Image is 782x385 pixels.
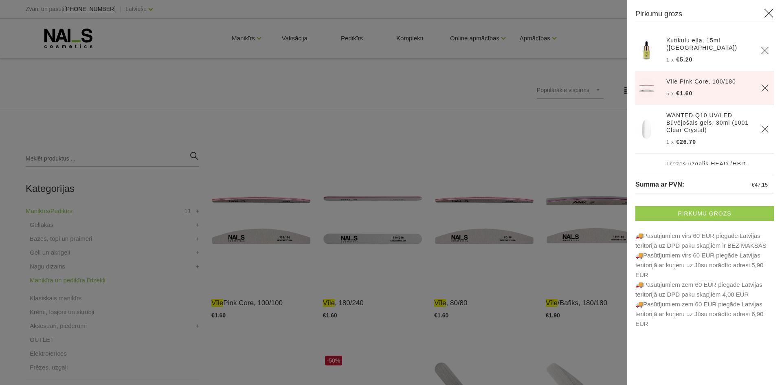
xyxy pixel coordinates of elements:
h3: Pirkumu grozs [635,8,774,22]
a: Delete [761,46,769,55]
span: 1 x [666,57,674,63]
p: 🚚Pasūtījumiem virs 60 EUR piegāde Latvijas teritorijā uz DPD paku skapjiem ir BEZ MAKSAS 🚚Pas... [635,231,774,329]
span: Summa ar PVN: [635,181,684,188]
a: Delete [761,125,769,133]
span: 47.15 [755,182,768,188]
a: Kutikulu eļļa, 15ml ([GEOGRAPHIC_DATA]) [666,37,751,51]
a: WANTED Q10 UV/LED Būvējošais gels, 30ml (1001 Clear Crystal) [666,112,751,134]
span: €5.20 [676,56,692,63]
span: €1.60 [676,90,692,97]
a: Pirkumu grozs [635,206,774,221]
span: €26.70 [676,139,696,145]
span: € [752,182,755,188]
a: Frēzes uzgalis HEAD (HBD-243BL.023XL/ Dimanta) [666,160,751,175]
span: 1 x [666,139,674,145]
span: 5 x [666,91,674,97]
a: Vīle Pink Core, 100/180 [666,78,736,85]
a: Delete [761,84,769,92]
